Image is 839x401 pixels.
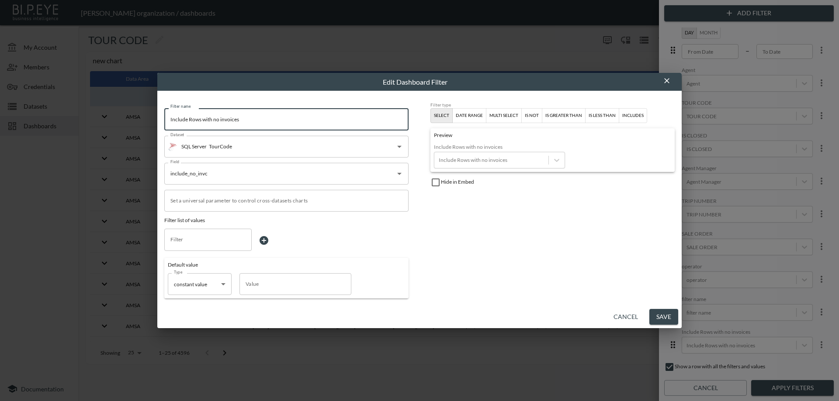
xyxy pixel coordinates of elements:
p: SQL Server [181,143,207,150]
button: Select [430,108,453,123]
div: includes [622,112,644,120]
div: Preview [434,132,671,144]
label: Type [174,269,183,275]
button: includes [619,108,647,123]
input: Filter [168,233,235,247]
div: Filter list of values [164,212,409,229]
button: Save [649,309,678,325]
label: Field [170,159,180,165]
div: multi select [489,112,518,120]
button: Open [393,141,406,153]
div: Select [434,112,449,120]
div: Edit Dashboard Filter [168,76,662,88]
button: date range [452,108,486,123]
div: Include Rows with no invoices [434,144,565,152]
div: Hide in Embed [430,172,675,188]
div: is not [525,112,539,120]
div: is less than [589,112,616,120]
input: Select dataset [207,140,380,154]
img: mssql icon [168,142,177,151]
span: constant value [174,281,207,288]
button: is less than [585,108,619,123]
button: Open [393,168,406,180]
div: date range [456,112,483,120]
button: multi select [486,108,522,123]
label: Dataset [170,132,184,137]
button: is not [521,108,542,123]
button: Cancel [610,309,641,325]
div: is greater than [545,112,582,120]
button: is greater than [542,108,586,123]
div: Filter type [430,102,675,108]
label: Filter name [170,103,191,109]
div: Default value [168,261,405,273]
